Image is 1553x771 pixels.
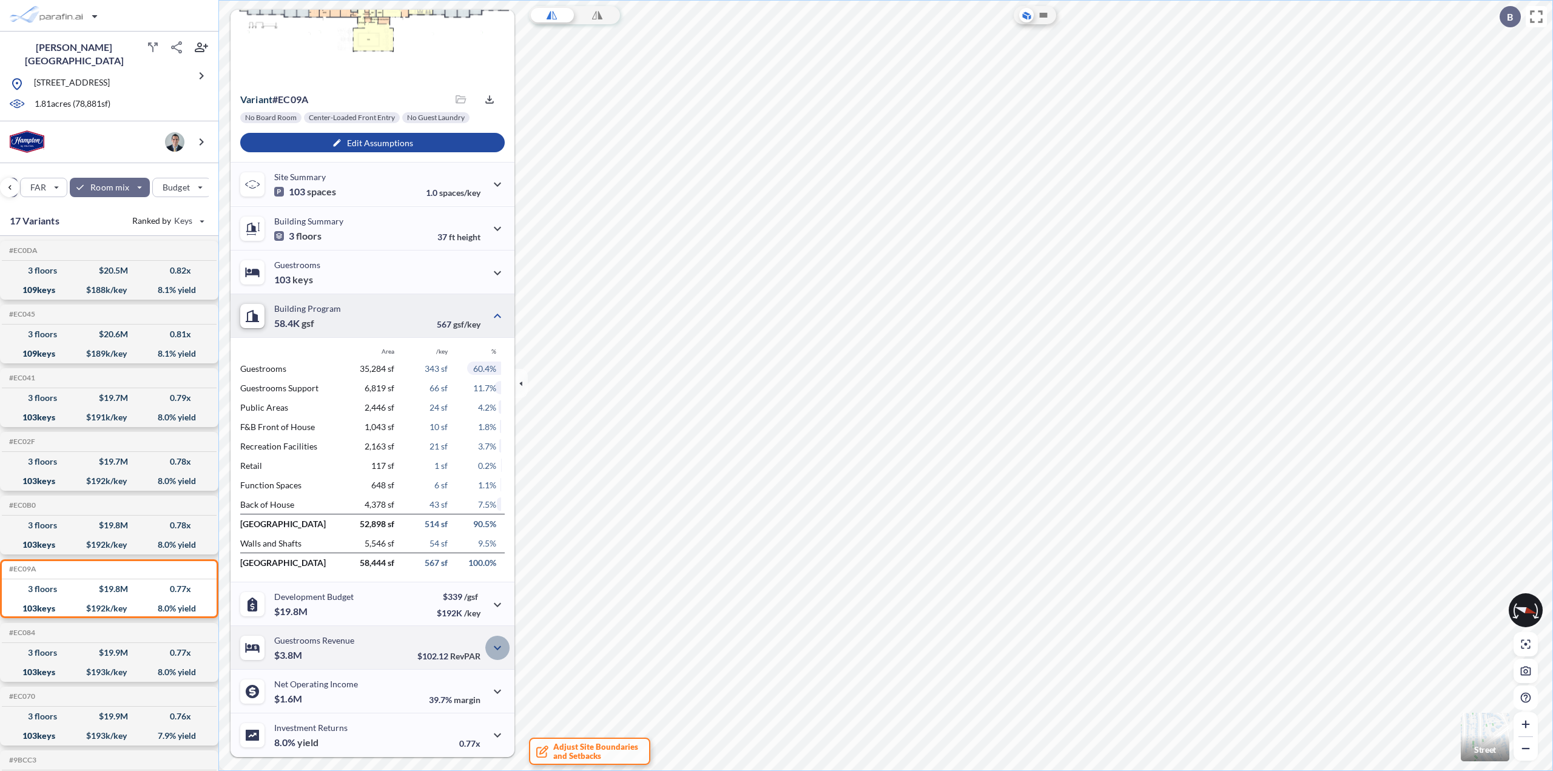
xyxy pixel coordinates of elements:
[274,605,309,618] p: $19.8M
[90,181,129,194] p: Room mix
[240,363,341,374] p: Guestrooms
[365,538,394,548] span: 5,546 sf
[240,422,341,432] p: F&B Front of House
[174,215,192,227] span: Keys
[553,742,638,761] span: Adjust Site Boundaries and Setbacks
[163,181,190,194] p: Budget
[35,98,110,111] p: 1.81 acres ( 78,881 sf)
[240,460,341,471] p: Retail
[274,591,354,602] p: Development Budget
[437,608,480,618] p: $192K
[152,178,211,197] button: Budget
[425,519,448,529] span: 514 sf
[430,422,448,432] span: 10 sf
[473,363,496,374] span: 60.4%
[274,186,336,198] p: 103
[7,692,35,701] h5: #EC070
[478,422,496,432] span: 1.8%
[365,402,394,412] span: 2,446 sf
[464,608,480,618] span: /key
[437,591,480,602] p: $339
[491,348,496,355] span: %
[307,186,336,198] span: spaces
[434,480,448,490] span: 6 sf
[365,499,394,510] span: 4,378 sf
[365,441,394,451] span: 2,163 sf
[478,499,496,510] span: 7.5%
[1461,713,1509,761] img: Switcher Image
[360,363,394,374] span: 35,284 sf
[7,756,36,764] h5: #9BCC3
[360,557,394,568] span: 58,444 sf
[274,172,326,182] p: Site Summary
[1474,745,1496,755] p: Street
[240,480,341,490] p: Function Spaces
[434,460,448,471] span: 1 sf
[478,460,496,471] span: 0.2%
[309,113,395,123] p: Center-Loaded Front Entry
[274,260,320,270] p: Guestrooms
[407,113,465,123] p: No Guest Laundry
[478,441,496,451] span: 3.7%
[439,187,480,198] span: spaces/key
[240,133,505,152] button: Edit Assumptions
[7,437,35,446] h5: #EC02F
[34,76,110,92] p: [STREET_ADDRESS]
[450,651,480,661] span: RevPAR
[274,736,318,749] p: 8.0%
[7,628,35,637] h5: #EC084
[274,230,322,242] p: 3
[478,402,496,412] span: 4.2%
[429,695,480,705] p: 39.7%
[240,402,341,412] p: Public Areas
[1461,713,1509,761] button: Switcher ImageStreet
[296,230,322,242] span: floors
[436,348,448,355] span: /key
[347,138,413,148] p: Edit Assumptions
[274,679,358,689] p: Net Operating Income
[371,480,394,490] span: 648 sf
[274,635,354,645] p: Guestrooms Revenue
[274,317,314,329] p: 58.4K
[425,363,448,374] span: 343 sf
[478,538,496,548] span: 9.5%
[240,93,308,106] p: # ec09a
[371,460,394,471] span: 117 sf
[454,695,480,705] span: margin
[365,383,394,393] span: 6,819 sf
[240,441,341,451] p: Recreation Facilities
[20,178,67,197] button: FAR
[123,211,212,231] button: Ranked by Keys
[430,383,448,393] span: 66 sf
[449,232,455,242] span: ft
[292,274,313,286] span: keys
[274,649,304,661] p: $3.8M
[417,651,480,661] p: $102.12
[10,41,138,67] p: [PERSON_NAME][GEOGRAPHIC_DATA]
[245,113,297,123] p: No Board Room
[7,565,36,573] h5: #EC09A
[302,317,314,329] span: gsf
[1036,8,1051,22] button: Site Plan
[453,319,480,329] span: gsf/key
[464,591,478,602] span: /gsf
[7,310,35,318] h5: #EC045
[437,232,480,242] p: 37
[274,693,304,705] p: $1.6M
[274,216,343,226] p: Building Summary
[382,348,394,355] span: Area
[274,274,313,286] p: 103
[30,181,46,194] p: FAR
[240,538,341,548] p: Walls and Shafts
[274,303,341,314] p: Building Program
[430,538,448,548] span: 54 sf
[240,383,341,393] p: Guestrooms Support
[425,557,448,568] span: 567 sf
[1019,8,1034,22] button: Aerial View
[478,480,496,490] span: 1.1%
[10,214,59,228] p: 17 Variants
[240,519,341,529] p: [GEOGRAPHIC_DATA]
[360,519,394,529] span: 52,898 sf
[437,319,480,329] p: 567
[426,187,480,198] p: 1.0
